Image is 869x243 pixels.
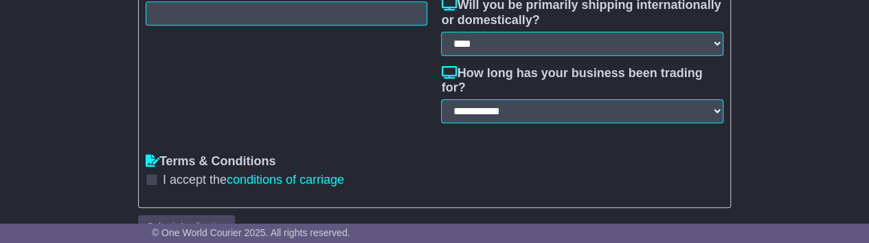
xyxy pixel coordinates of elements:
label: How long has your business been trading for? [441,66,723,96]
button: Submit Application [138,215,235,239]
span: © One World Courier 2025. All rights reserved. [152,227,350,238]
a: conditions of carriage [227,173,344,187]
label: I accept the [163,173,344,188]
label: Terms & Conditions [146,154,276,169]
